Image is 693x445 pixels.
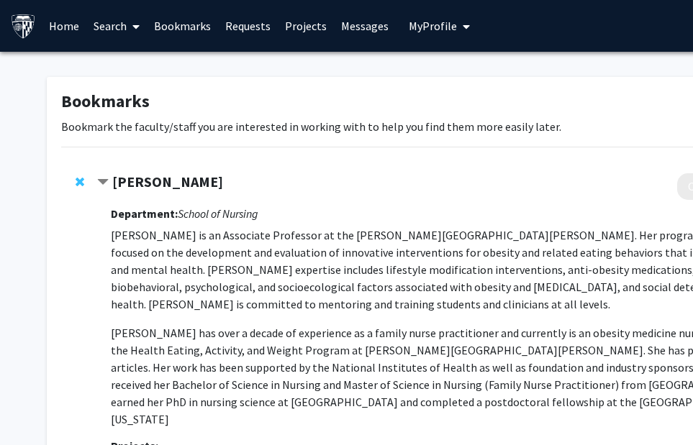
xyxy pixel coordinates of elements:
span: My Profile [409,19,457,33]
a: Projects [278,1,334,51]
iframe: Chat [11,380,61,434]
strong: Department: [111,206,178,221]
i: School of Nursing [178,206,258,221]
span: Contract Ariana Chao Bookmark [97,177,109,188]
img: Johns Hopkins University Logo [11,14,36,39]
strong: [PERSON_NAME] [112,173,223,191]
a: Home [42,1,86,51]
a: Messages [334,1,396,51]
a: Requests [218,1,278,51]
span: Remove Ariana Chao from bookmarks [76,176,84,188]
a: Bookmarks [147,1,218,51]
a: Search [86,1,147,51]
